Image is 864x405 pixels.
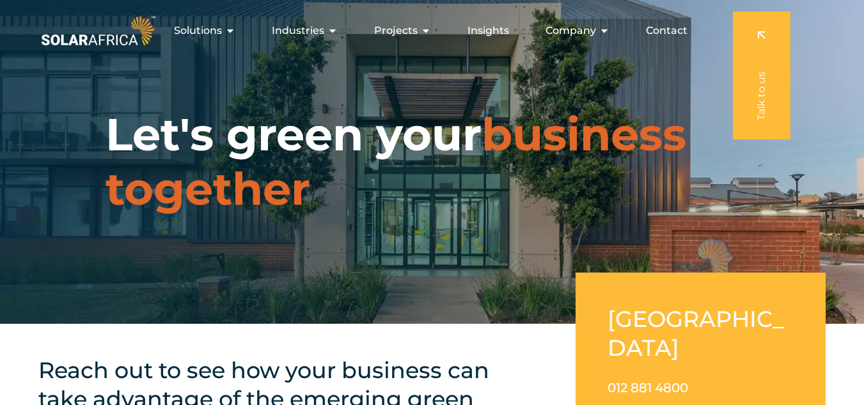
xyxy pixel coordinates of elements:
h1: Let's green your [106,107,758,216]
span: Industries [272,23,324,38]
span: Company [546,23,596,38]
a: Contact [646,23,687,38]
h2: [GEOGRAPHIC_DATA] [608,305,794,362]
span: Solutions [174,23,222,38]
nav: Menu [158,18,698,44]
span: Projects [374,23,418,38]
div: Menu Toggle [158,18,698,44]
span: business together [106,107,686,216]
a: 012 881 4800 [608,380,688,395]
a: Insights [467,23,509,38]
